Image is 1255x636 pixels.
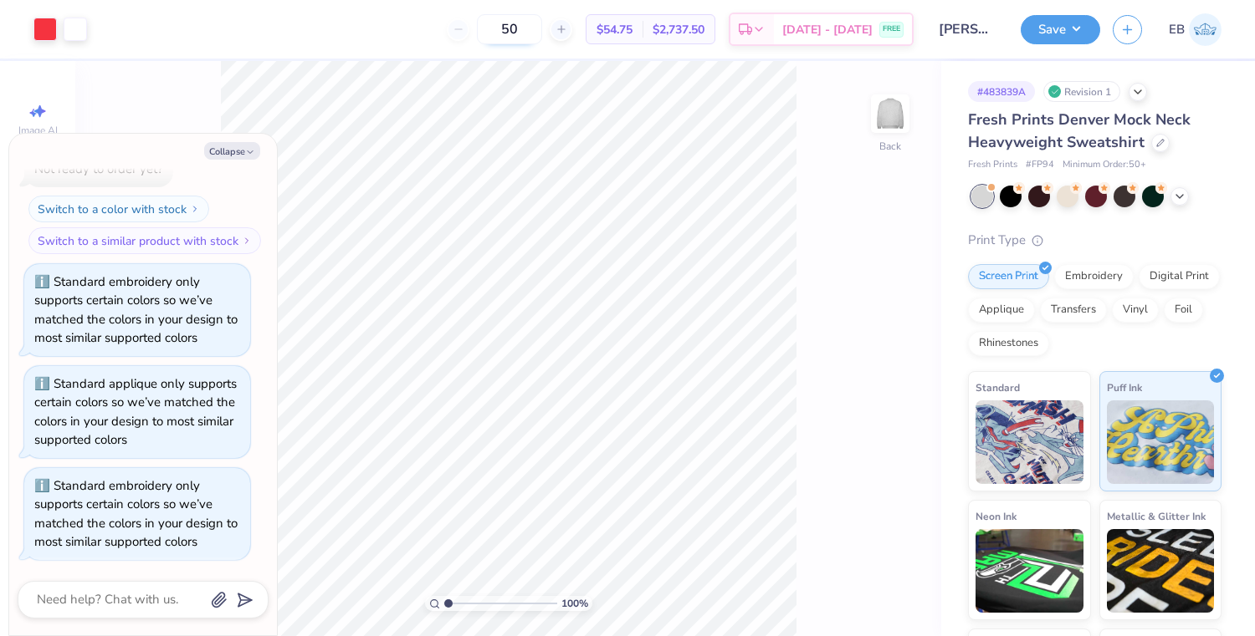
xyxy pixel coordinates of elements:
span: 100 % [561,596,588,611]
span: Fresh Prints [968,158,1017,172]
span: # FP94 [1026,158,1054,172]
img: Standard [976,400,1083,484]
div: Print Type [968,231,1222,250]
div: Applique [968,298,1035,323]
div: Digital Print [1139,264,1220,289]
img: Metallic & Glitter Ink [1107,529,1215,613]
span: FREE [883,23,900,35]
span: $2,737.50 [653,21,704,38]
img: Puff Ink [1107,400,1215,484]
div: Screen Print [968,264,1049,289]
input: Untitled Design [926,13,1008,46]
button: Collapse [204,142,260,160]
div: Standard embroidery only supports certain colors so we’ve matched the colors in your design to mo... [34,273,238,347]
img: Switch to a color with stock [190,204,200,214]
button: Switch to a color with stock [28,196,209,222]
button: Switch to a similar product with stock [28,227,261,254]
img: Neon Ink [976,529,1083,613]
div: Vinyl [1112,298,1159,323]
div: Standard applique only supports certain colors so we’ve matched the colors in your design to most... [34,375,237,449]
div: Transfers [1040,298,1107,323]
img: Emily Breit [1189,13,1222,46]
img: Back [873,97,907,130]
button: Save [1021,15,1100,44]
span: Fresh Prints Denver Mock Neck Heavyweight Sweatshirt [968,109,1191,152]
span: [DATE] - [DATE] [782,21,873,38]
span: Standard [976,379,1020,396]
div: Foil [1164,298,1203,323]
div: Standard embroidery only supports certain colors so we’ve matched the colors in your design to mo... [34,477,238,551]
div: Embroidery [1054,264,1134,289]
div: # 483839A [968,81,1035,102]
span: Puff Ink [1107,379,1142,396]
span: Metallic & Glitter Ink [1107,507,1206,525]
a: EB [1169,13,1222,46]
input: – – [477,14,542,44]
img: Switch to a similar product with stock [242,236,252,246]
span: Image AI [18,124,58,137]
div: Back [879,139,901,154]
span: Minimum Order: 50 + [1063,158,1146,172]
span: EB [1169,20,1185,39]
span: $54.75 [597,21,633,38]
div: Rhinestones [968,331,1049,356]
span: Neon Ink [976,507,1017,525]
div: Revision 1 [1043,81,1120,102]
div: Not ready to order yet? [34,160,163,177]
